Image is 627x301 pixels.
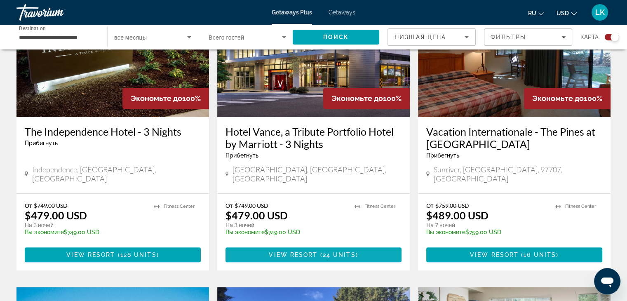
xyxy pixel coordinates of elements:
span: Sunriver, [GEOGRAPHIC_DATA], 97707, [GEOGRAPHIC_DATA] [434,165,602,183]
span: Экономьте до [532,94,584,103]
span: 24 units [323,252,356,258]
span: От [225,202,232,209]
a: The Independence Hotel - 3 Nights [25,125,201,138]
span: Вы экономите [25,229,64,235]
div: 100% [323,88,410,109]
span: ( ) [317,252,358,258]
span: ru [528,10,536,16]
span: Fitness Center [364,204,395,209]
span: Поиск [323,34,349,40]
p: $479.00 USD [225,209,288,221]
span: View Resort [66,252,115,258]
p: На 3 ночей [225,221,346,229]
div: 100% [524,88,611,109]
p: $479.00 USD [25,209,87,221]
button: Change language [528,7,544,19]
span: все месяцы [114,34,147,41]
span: $759.00 USD [435,202,469,209]
span: Прибегнуть [25,140,58,146]
p: На 7 ночей [426,221,547,229]
span: View Resort [269,252,317,258]
button: View Resort(16 units) [426,247,602,262]
span: карта [580,31,599,43]
span: $749.00 USD [34,202,68,209]
button: Search [293,30,379,45]
button: Change currency [557,7,577,19]
p: На 3 ночей [25,221,146,229]
button: View Resort(126 units) [25,247,201,262]
div: 100% [122,88,209,109]
input: Select destination [19,33,96,42]
p: $489.00 USD [426,209,488,221]
span: Прибегнуть [225,152,258,159]
span: 16 units [524,252,556,258]
mat-select: Sort by [395,32,469,42]
span: Вы экономите [426,229,465,235]
button: User Menu [589,4,611,21]
span: Прибегнуть [426,152,459,159]
a: Vacation Internationale - The Pines at [GEOGRAPHIC_DATA] [426,125,602,150]
span: 126 units [120,252,157,258]
span: [GEOGRAPHIC_DATA], [GEOGRAPHIC_DATA], [GEOGRAPHIC_DATA] [232,165,402,183]
span: ( ) [115,252,159,258]
p: $749.00 USD [225,229,346,235]
span: Independence, [GEOGRAPHIC_DATA], [GEOGRAPHIC_DATA] [32,165,201,183]
span: От [426,202,433,209]
span: View Resort [470,252,519,258]
button: View Resort(24 units) [225,247,402,262]
a: Getaways [329,9,355,16]
span: Фильтры [491,34,526,40]
span: Всего гостей [209,34,244,41]
span: Экономьте до [131,94,182,103]
iframe: Button to launch messaging window [594,268,620,294]
span: От [25,202,32,209]
span: Fitness Center [164,204,195,209]
p: $749.00 USD [25,229,146,235]
span: USD [557,10,569,16]
a: Travorium [16,2,99,23]
span: Вы экономите [225,229,265,235]
span: Destination [19,25,46,31]
span: Низшая цена [395,34,446,40]
span: ( ) [519,252,559,258]
a: Hotel Vance, a Tribute Portfolio Hotel by Marriott - 3 Nights [225,125,402,150]
p: $759.00 USD [426,229,547,235]
button: Filters [484,28,572,46]
span: LK [595,8,605,16]
span: Экономьте до [331,94,383,103]
span: Fitness Center [565,204,596,209]
span: $749.00 USD [235,202,268,209]
a: Getaways Plus [272,9,312,16]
